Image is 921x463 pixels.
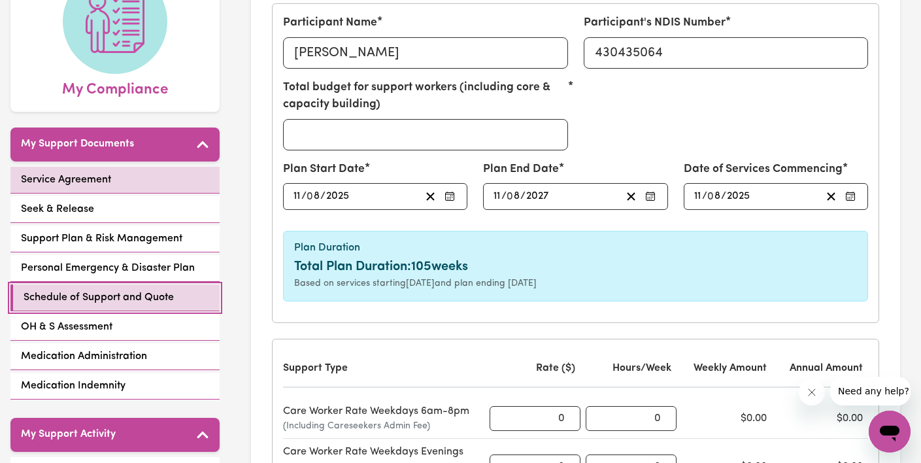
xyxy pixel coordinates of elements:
[586,360,677,376] div: Hours/Week
[308,188,321,205] input: --
[10,284,220,311] a: Schedule of Support and Quote
[21,349,147,364] span: Medication Administration
[526,188,550,205] input: ----
[294,277,857,290] div: Based on services starting [DATE] and plan ending [DATE]
[10,343,220,370] a: Medication Administration
[21,231,182,247] span: Support Plan & Risk Management
[21,428,116,441] h5: My Support Activity
[726,188,751,205] input: ----
[10,418,220,452] button: My Support Activity
[707,191,714,201] span: 0
[293,188,301,205] input: --
[721,190,726,202] span: /
[702,190,707,202] span: /
[283,360,484,376] div: Support Type
[483,161,559,178] label: Plan End Date
[682,360,773,376] div: Weekly Amount
[490,360,580,376] div: Rate ($)
[21,138,134,150] h5: My Support Documents
[869,411,911,453] iframe: Button to launch messaging window
[21,172,111,188] span: Service Agreement
[294,257,857,277] div: Total Plan Duration: 105 weeks
[10,226,220,252] a: Support Plan & Risk Management
[24,290,174,305] span: Schedule of Support and Quote
[10,255,220,282] a: Personal Emergency & Disaster Plan
[520,190,526,202] span: /
[694,188,702,205] input: --
[10,373,220,400] a: Medication Indemnity
[21,378,126,394] span: Medication Indemnity
[684,161,843,178] label: Date of Services Commencing
[799,379,825,405] iframe: Close message
[326,188,350,205] input: ----
[507,191,513,201] span: 0
[21,319,112,335] span: OH & S Assessment
[283,14,377,31] label: Participant Name
[10,196,220,223] a: Seek & Release
[10,128,220,162] button: My Support Documents
[10,314,220,341] a: OH & S Assessment
[320,190,326,202] span: /
[501,190,507,202] span: /
[283,403,484,433] div: Care Worker Rate Weekdays 6am-8pm
[777,360,868,376] div: Annual Amount
[21,201,94,217] span: Seek & Release
[584,14,726,31] label: Participant's NDIS Number
[708,188,721,205] input: --
[508,188,521,205] input: --
[283,419,474,433] span: (Including Careseekers Admin Fee)
[307,191,313,201] span: 0
[21,260,195,276] span: Personal Emergency & Disaster Plan
[62,74,168,101] span: My Compliance
[830,377,911,405] iframe: Message from company
[493,188,501,205] input: --
[777,411,868,426] div: $0.00
[283,161,365,178] label: Plan Start Date
[682,411,773,426] div: $0.00
[10,167,220,194] a: Service Agreement
[301,190,307,202] span: /
[283,79,567,114] label: Total budget for support workers (including core & capacity building)
[294,242,857,254] h6: Plan Duration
